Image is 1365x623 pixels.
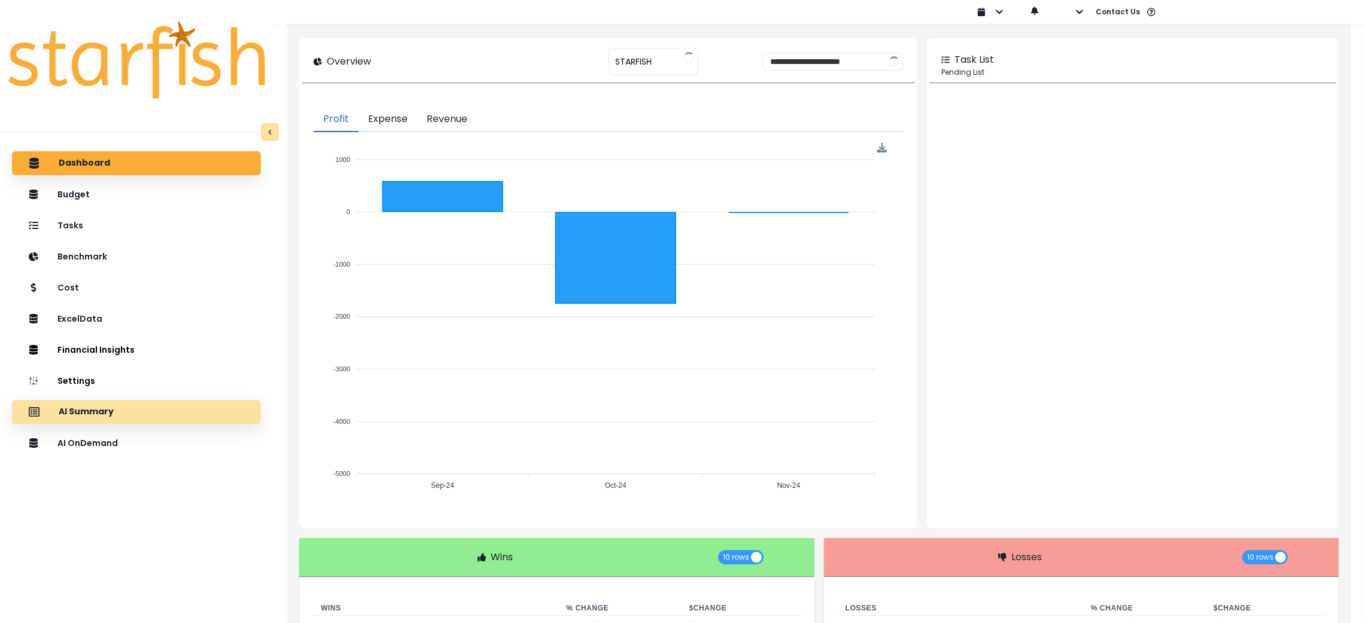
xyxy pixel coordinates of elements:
[680,601,802,616] th: $ Change
[877,143,887,153] div: Menu
[314,107,358,132] button: Profit
[1011,550,1042,564] p: Losses
[12,338,261,362] button: Financial Insights
[557,601,679,616] th: % Change
[57,438,118,448] p: AI OnDemand
[333,470,350,477] tspan: -5000
[12,369,261,393] button: Settings
[836,601,1081,616] th: Losses
[491,550,513,564] p: Wins
[333,365,350,372] tspan: -3000
[954,53,994,67] p: Task List
[12,276,261,300] button: Cost
[333,313,350,320] tspan: -2000
[311,601,557,616] th: Wins
[57,252,107,262] p: Benchmark
[333,418,350,425] tspan: -4000
[1081,601,1204,616] th: % Change
[12,431,261,455] button: AI OnDemand
[59,158,110,169] p: Dashboard
[12,400,261,424] button: AI Summary
[417,107,477,132] button: Revenue
[346,208,350,215] tspan: 0
[615,49,652,74] span: STARFISH
[723,550,749,564] span: 10 rows
[358,107,417,132] button: Expense
[877,143,887,153] img: Download Profit
[57,221,83,231] p: Tasks
[12,307,261,331] button: ExcelData
[336,156,350,163] tspan: 1000
[1204,601,1327,616] th: $ Change
[57,283,79,293] p: Cost
[57,314,102,324] p: ExcelData
[1247,550,1273,564] span: 10 rows
[777,482,801,490] tspan: Nov-24
[12,151,261,175] button: Dashboard
[57,190,90,200] p: Budget
[12,245,261,268] button: Benchmark
[333,261,350,268] tspan: -1000
[59,407,114,417] p: AI Summary
[605,482,627,490] tspan: Oct-24
[431,482,455,490] tspan: Sep-24
[941,67,1324,78] p: Pending List
[12,182,261,206] button: Budget
[327,54,371,69] p: Overview
[12,213,261,237] button: Tasks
